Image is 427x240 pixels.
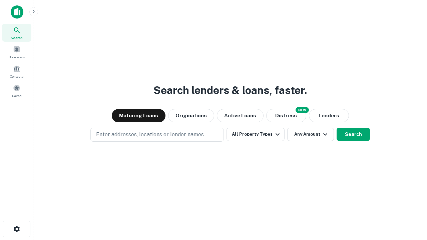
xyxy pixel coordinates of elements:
[96,131,204,139] p: Enter addresses, locations or lender names
[153,82,307,98] h3: Search lenders & loans, faster.
[394,187,427,219] iframe: Chat Widget
[227,128,285,141] button: All Property Types
[2,82,31,100] a: Saved
[11,35,23,40] span: Search
[9,54,25,60] span: Borrowers
[2,62,31,80] a: Contacts
[217,109,264,122] button: Active Loans
[266,109,306,122] button: Search distressed loans with lien and other non-mortgage details.
[2,43,31,61] a: Borrowers
[287,128,334,141] button: Any Amount
[309,109,349,122] button: Lenders
[12,93,22,98] span: Saved
[11,5,23,19] img: capitalize-icon.png
[112,109,165,122] button: Maturing Loans
[2,24,31,42] a: Search
[168,109,214,122] button: Originations
[296,107,309,113] div: NEW
[90,128,224,142] button: Enter addresses, locations or lender names
[337,128,370,141] button: Search
[10,74,23,79] span: Contacts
